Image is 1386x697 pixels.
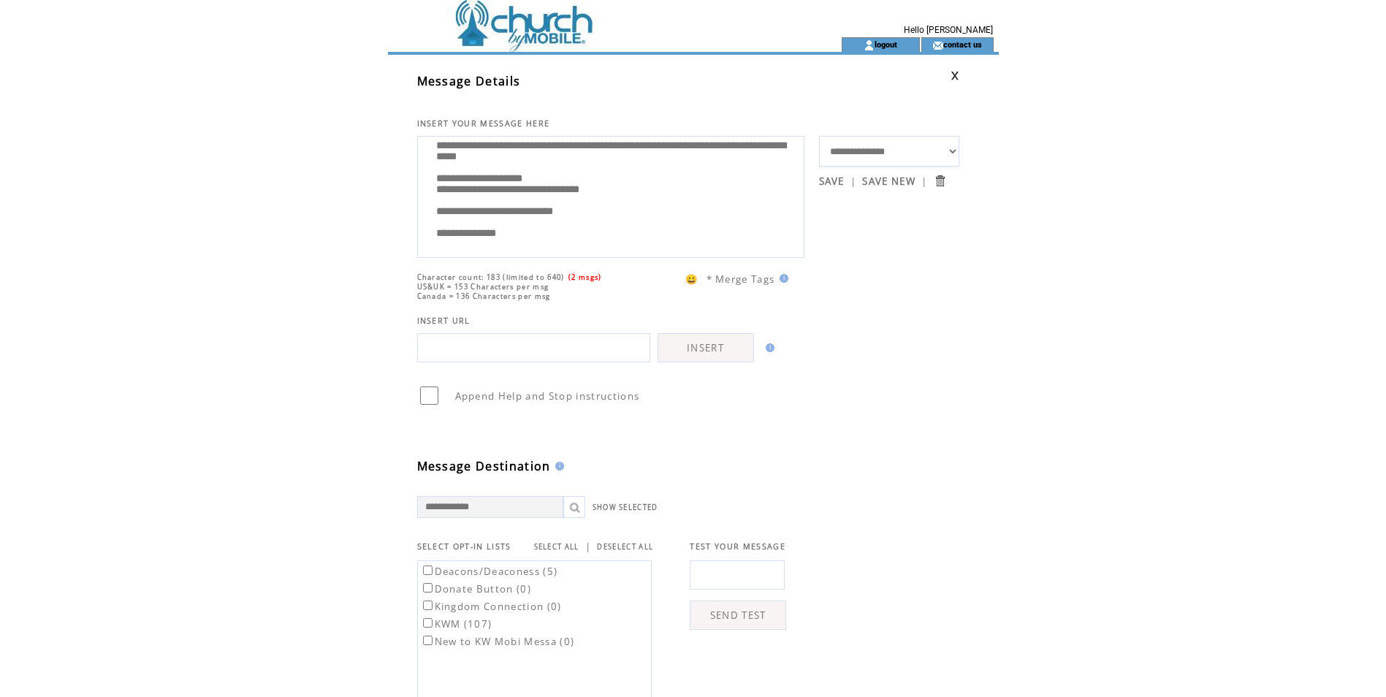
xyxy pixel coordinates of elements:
[597,542,653,552] a: DESELECT ALL
[875,39,897,49] a: logout
[420,582,532,595] label: Donate Button (0)
[417,273,565,282] span: Character count: 183 (limited to 640)
[585,540,591,553] span: |
[417,458,551,474] span: Message Destination
[417,118,550,129] span: INSERT YOUR MESSAGE HERE
[658,333,754,362] a: INSERT
[423,636,433,645] input: New to KW Mobi Messa (0)
[551,462,564,471] img: help.gif
[904,25,993,35] span: Hello [PERSON_NAME]
[417,541,511,552] span: SELECT OPT-IN LISTS
[423,565,433,575] input: Deacons/Deaconess (5)
[850,175,856,188] span: |
[417,316,471,326] span: INSERT URL
[775,274,788,283] img: help.gif
[862,175,915,188] a: SAVE NEW
[417,292,551,301] span: Canada = 136 Characters per msg
[455,389,640,403] span: Append Help and Stop instructions
[690,541,785,552] span: TEST YOUR MESSAGE
[819,175,845,188] a: SAVE
[568,273,602,282] span: (2 msgs)
[707,273,775,286] span: * Merge Tags
[932,39,943,51] img: contact_us_icon.gif
[420,635,575,648] label: New to KW Mobi Messa (0)
[921,175,927,188] span: |
[420,617,492,631] label: KWM (107)
[423,583,433,593] input: Donate Button (0)
[933,174,947,188] input: Submit
[761,343,774,352] img: help.gif
[943,39,982,49] a: contact us
[690,601,786,630] a: SEND TEST
[423,601,433,610] input: Kingdom Connection (0)
[417,282,549,292] span: US&UK = 153 Characters per msg
[423,618,433,628] input: KWM (107)
[420,565,558,578] label: Deacons/Deaconess (5)
[864,39,875,51] img: account_icon.gif
[534,542,579,552] a: SELECT ALL
[420,600,562,613] label: Kingdom Connection (0)
[593,503,658,512] a: SHOW SELECTED
[417,73,521,89] span: Message Details
[685,273,698,286] span: 😀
